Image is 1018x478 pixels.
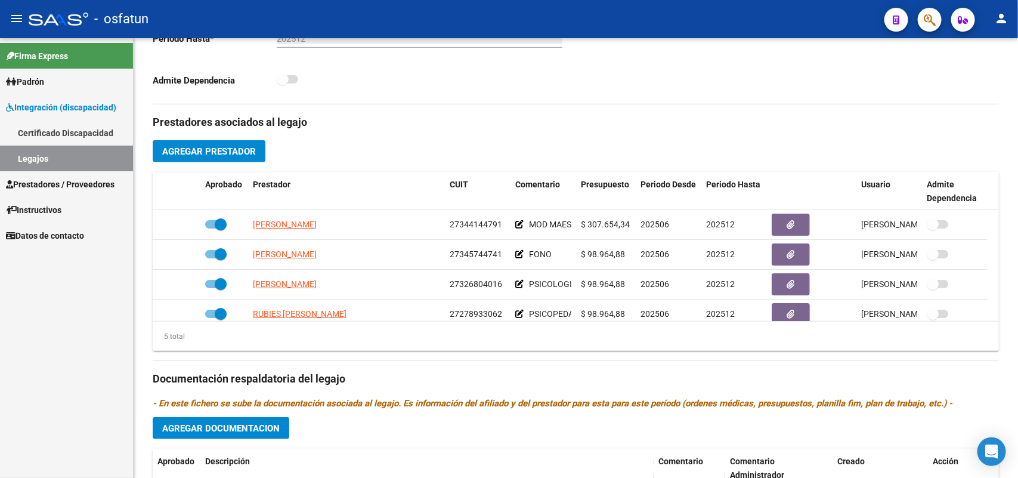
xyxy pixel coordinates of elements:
[515,180,560,189] span: Comentario
[529,309,599,319] span: PSICOPEDAGOGIA
[856,172,922,211] datatable-header-cell: Usuario
[157,457,194,466] span: Aprobado
[977,437,1006,466] div: Open Intercom Messenger
[927,180,977,203] span: Admite Dependencia
[658,457,703,466] span: Comentario
[861,180,890,189] span: Usuario
[529,279,577,289] span: PSICOLOGIA
[837,457,865,466] span: Creado
[153,371,999,387] h3: Documentación respaldatoria del legajo
[640,279,669,289] span: 202506
[450,309,502,319] span: 27278933062
[581,249,625,259] span: $ 98.964,88
[205,457,250,466] span: Descripción
[248,172,445,211] datatable-header-cell: Prestador
[933,457,958,466] span: Acción
[6,101,116,114] span: Integración (discapacidad)
[706,279,735,289] span: 202512
[640,249,669,259] span: 202506
[861,249,955,259] span: [PERSON_NAME] [DATE]
[445,172,510,211] datatable-header-cell: CUIT
[153,114,999,131] h3: Prestadores asociados al legajo
[153,417,289,439] button: Agregar Documentacion
[529,220,587,229] span: MOD MAESTRA
[253,309,346,319] span: RUBIES [PERSON_NAME]
[253,249,317,259] span: [PERSON_NAME]
[706,180,760,189] span: Periodo Hasta
[6,75,44,88] span: Padrón
[153,398,952,409] i: - En este fichero se sube la documentación asociada al legajo. Es información del afiliado y del ...
[529,249,552,259] span: FONO
[861,220,955,229] span: [PERSON_NAME] [DATE]
[581,180,629,189] span: Presupuesto
[640,220,669,229] span: 202506
[581,220,630,229] span: $ 307.654,34
[153,140,265,162] button: Agregar Prestador
[701,172,767,211] datatable-header-cell: Periodo Hasta
[861,309,955,319] span: [PERSON_NAME] [DATE]
[706,309,735,319] span: 202512
[10,11,24,26] mat-icon: menu
[510,172,576,211] datatable-header-cell: Comentario
[994,11,1008,26] mat-icon: person
[253,220,317,229] span: [PERSON_NAME]
[581,309,625,319] span: $ 98.964,88
[200,172,248,211] datatable-header-cell: Aprobado
[6,178,115,191] span: Prestadores / Proveedores
[640,180,696,189] span: Periodo Desde
[576,172,636,211] datatable-header-cell: Presupuesto
[640,309,669,319] span: 202506
[450,279,502,289] span: 27326804016
[581,279,625,289] span: $ 98.964,88
[861,279,955,289] span: [PERSON_NAME] [DATE]
[162,423,280,434] span: Agregar Documentacion
[153,74,277,87] p: Admite Dependencia
[450,249,502,259] span: 27345744741
[205,180,242,189] span: Aprobado
[450,220,502,229] span: 27344144791
[636,172,701,211] datatable-header-cell: Periodo Desde
[450,180,468,189] span: CUIT
[706,220,735,229] span: 202512
[6,203,61,217] span: Instructivos
[153,32,277,45] p: Periodo Hasta
[6,229,84,242] span: Datos de contacto
[162,146,256,157] span: Agregar Prestador
[706,249,735,259] span: 202512
[253,279,317,289] span: [PERSON_NAME]
[6,50,68,63] span: Firma Express
[253,180,290,189] span: Prestador
[153,330,185,343] div: 5 total
[922,172,988,211] datatable-header-cell: Admite Dependencia
[94,6,148,32] span: - osfatun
